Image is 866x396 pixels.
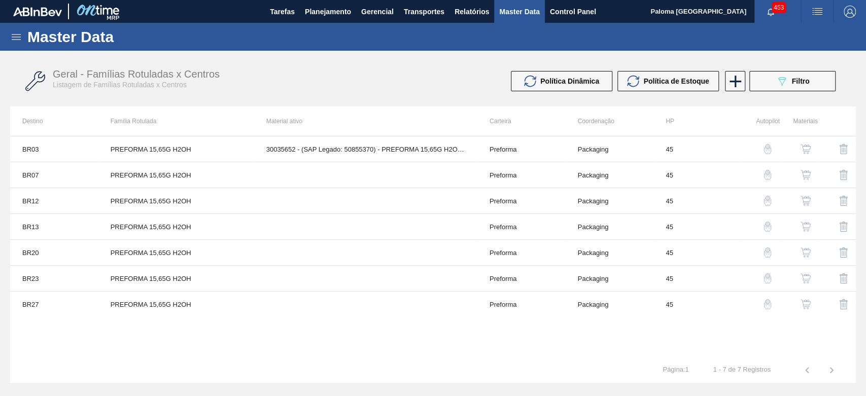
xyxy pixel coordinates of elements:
img: delete-icon [838,143,850,155]
button: shopping-cart-icon [793,214,818,239]
img: auto-pilot-icon [763,299,773,309]
button: auto-pilot-icon [755,214,780,239]
div: Ver Materiais [785,240,818,265]
td: BR27 [10,292,98,317]
button: delete-icon [832,189,856,213]
div: Configuração Auto Pilot [747,189,780,213]
button: auto-pilot-icon [755,292,780,316]
td: Packaging [566,240,654,266]
div: Excluir Família Rotulada X Centro [823,163,856,187]
button: delete-icon [832,266,856,291]
h1: Master Data [27,31,207,43]
span: Tarefas [270,6,295,18]
span: 453 [772,2,786,13]
img: TNhmsLtSVTkK8tSr43FrP2fwEKptu5GPRR3wAAAABJRU5ErkJggg== [13,7,62,16]
img: shopping-cart-icon [801,299,811,309]
td: Preforma [477,240,566,266]
div: Configuração Auto Pilot [747,163,780,187]
td: Preforma [477,266,566,292]
td: BR13 [10,214,98,240]
img: shopping-cart-icon [801,247,811,258]
td: Packaging [566,214,654,240]
td: Packaging [566,162,654,188]
th: Autopilot [742,106,780,136]
th: Material ativo [254,106,477,136]
img: delete-icon [838,298,850,310]
td: BR23 [10,266,98,292]
span: Listagem de Famílias Rotuladas x Centros [53,81,187,89]
td: 30035652 - (SAP Legado: 50855370) - PREFORMA 15,65G H2OH RECICLADA [254,136,477,162]
img: delete-icon [838,169,850,181]
img: shopping-cart-icon [801,144,811,154]
img: userActions [811,6,823,18]
img: delete-icon [838,272,850,284]
span: Transportes [404,6,444,18]
img: delete-icon [838,195,850,207]
div: Atualizar Política de Estoque em Massa [617,71,724,91]
td: Packaging [566,136,654,162]
div: Atualizar Política Dinâmica [511,71,617,91]
td: 45 [653,214,742,240]
button: Filtro [749,71,836,91]
td: PREFORMA 15,65G H2OH [98,162,254,188]
div: Excluir Família Rotulada X Centro [823,214,856,239]
div: Configuração Auto Pilot [747,240,780,265]
button: shopping-cart-icon [793,266,818,291]
div: Configuração Auto Pilot [747,137,780,161]
button: shopping-cart-icon [793,240,818,265]
div: Ver Materiais [785,137,818,161]
img: auto-pilot-icon [763,196,773,206]
td: Preforma [477,292,566,317]
button: delete-icon [832,292,856,316]
td: 1 - 7 de 7 Registros [701,357,783,374]
th: Destino [10,106,98,136]
td: Preforma [477,214,566,240]
div: Excluir Família Rotulada X Centro [823,189,856,213]
img: delete-icon [838,246,850,259]
div: Configuração Auto Pilot [747,292,780,316]
div: Ver Materiais [785,163,818,187]
th: Coordenação [566,106,654,136]
span: Política de Estoque [643,77,709,85]
img: shopping-cart-icon [801,273,811,283]
button: shopping-cart-icon [793,137,818,161]
td: 45 [653,266,742,292]
td: PREFORMA 15,65G H2OH [98,266,254,292]
td: 45 [653,240,742,266]
img: auto-pilot-icon [763,222,773,232]
button: delete-icon [832,214,856,239]
button: Notificações [754,5,787,19]
img: shopping-cart-icon [801,222,811,232]
div: Ver Materiais [785,266,818,291]
img: shopping-cart-icon [801,196,811,206]
span: Geral - Famílias Rotuladas x Centros [53,68,220,80]
img: auto-pilot-icon [763,144,773,154]
button: shopping-cart-icon [793,292,818,316]
td: Preforma [477,162,566,188]
td: PREFORMA 15,65G H2OH [98,136,254,162]
div: Excluir Família Rotulada X Centro [823,266,856,291]
td: BR20 [10,240,98,266]
button: Política Dinâmica [511,71,612,91]
span: Gerencial [361,6,394,18]
img: auto-pilot-icon [763,247,773,258]
img: auto-pilot-icon [763,170,773,180]
button: auto-pilot-icon [755,240,780,265]
th: HP [653,106,742,136]
div: Excluir Família Rotulada X Centro [823,240,856,265]
button: delete-icon [832,163,856,187]
span: Control Panel [550,6,596,18]
td: PREFORMA 15,65G H2OH [98,292,254,317]
div: Configuração Auto Pilot [747,266,780,291]
div: Ver Materiais [785,292,818,316]
div: Ver Materiais [785,189,818,213]
button: auto-pilot-icon [755,266,780,291]
span: Filtro [792,77,810,85]
button: shopping-cart-icon [793,163,818,187]
td: Preforma [477,188,566,214]
div: Configuração Auto Pilot [747,214,780,239]
img: auto-pilot-icon [763,273,773,283]
td: 45 [653,292,742,317]
td: Packaging [566,292,654,317]
th: Carteira [477,106,566,136]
